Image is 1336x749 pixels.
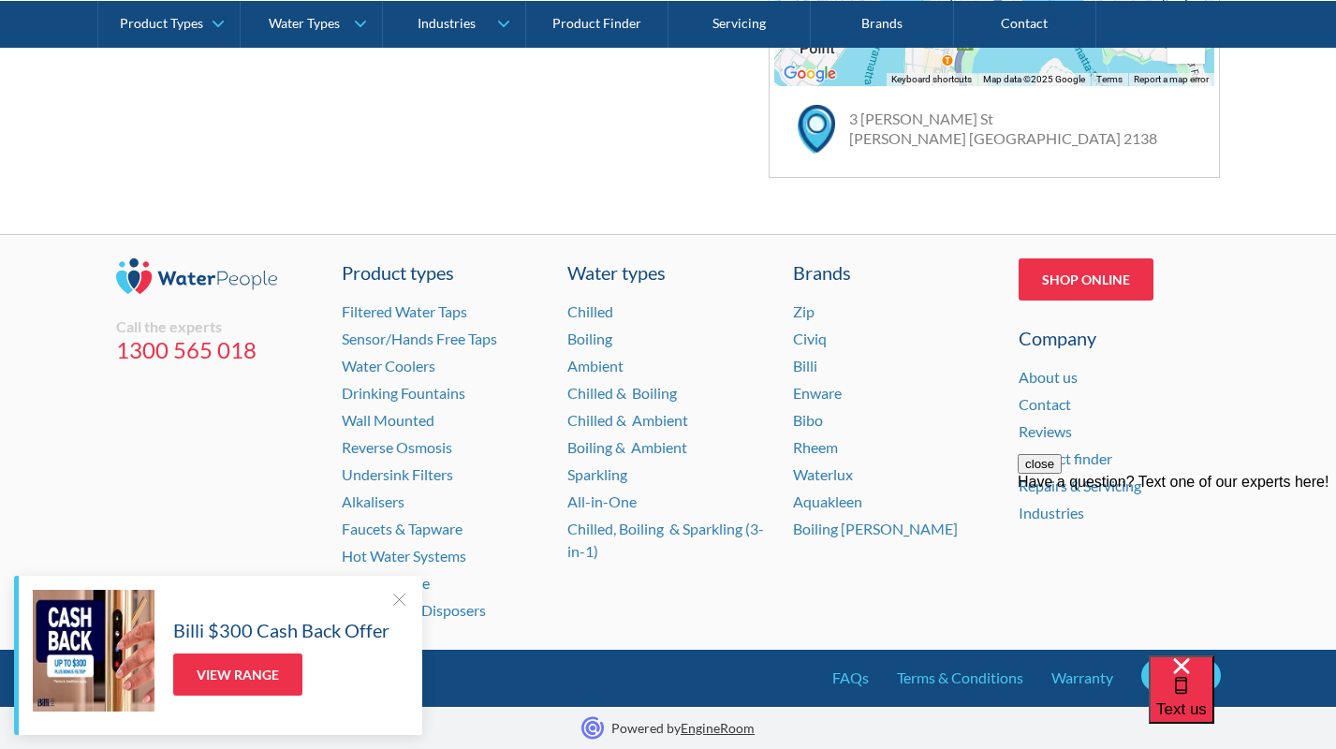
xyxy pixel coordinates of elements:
h5: Billi $300 Cash Back Offer [173,616,389,644]
a: Sparkling [567,465,627,483]
a: Boiling [567,330,612,347]
a: FAQs [832,667,869,689]
a: Enware [793,384,842,402]
a: Zip [793,302,815,320]
a: Bibo [793,411,823,429]
a: View Range [173,654,302,696]
a: 1300 565 018 [116,336,318,364]
a: Chilled, Boiling & Sparkling (3-in-1) [567,520,764,560]
a: Water Coolers [342,357,435,374]
a: Sensor/Hands Free Taps [342,330,497,347]
a: Civiq [793,330,827,347]
a: Click to see this area on Google Maps [779,62,841,86]
a: Chilled & Ambient [567,411,688,429]
a: Boiling [PERSON_NAME] [793,520,958,537]
a: Report a map error [1134,74,1209,84]
a: Drinking Fountains [342,384,465,402]
a: Product finder [1019,449,1112,467]
a: Contact [1019,395,1071,413]
a: Boiling & Ambient [567,438,687,456]
a: Aquakleen [793,492,862,510]
a: Whole House [342,574,430,592]
div: Company [1019,324,1221,352]
a: Waterlux [793,465,853,483]
a: Faucets & Tapware [342,520,462,537]
a: Wall Mounted [342,411,434,429]
iframe: podium webchat widget prompt [1018,454,1336,679]
a: Water types [567,258,770,286]
a: Ambient [567,357,624,374]
a: Terms (opens in new tab) [1096,74,1123,84]
div: Call the experts [116,317,318,336]
a: Reviews [1019,422,1072,440]
div: Product Types [120,15,203,31]
a: 3 [PERSON_NAME] St[PERSON_NAME] [GEOGRAPHIC_DATA] 2138 [849,110,1157,147]
a: Filtered Water Taps [342,302,467,320]
div: Brands [793,258,995,286]
a: All-in-One [567,492,637,510]
a: EngineRoom [681,720,755,736]
img: map marker icon [798,105,835,153]
a: Terms & Conditions [897,667,1023,689]
a: Alkalisers [342,492,404,510]
a: Product types [342,258,544,286]
a: Billi [793,357,817,374]
p: Powered by [611,718,755,738]
a: Hot Water Systems [342,547,466,565]
iframe: podium webchat widget bubble [1149,655,1336,749]
img: Billi $300 Cash Back Offer [33,590,154,712]
a: Undersink Filters [342,465,453,483]
a: Shop Online [1019,258,1153,301]
span: Map data ©2025 Google [983,74,1085,84]
a: Chilled [567,302,613,320]
div: Industries [418,15,476,31]
a: Chilled & Boiling [567,384,677,402]
a: About us [1019,368,1078,386]
img: Google [779,62,841,86]
div: Water Types [269,15,340,31]
a: Rheem [793,438,838,456]
button: Keyboard shortcuts [891,73,972,86]
a: Reverse Osmosis [342,438,452,456]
